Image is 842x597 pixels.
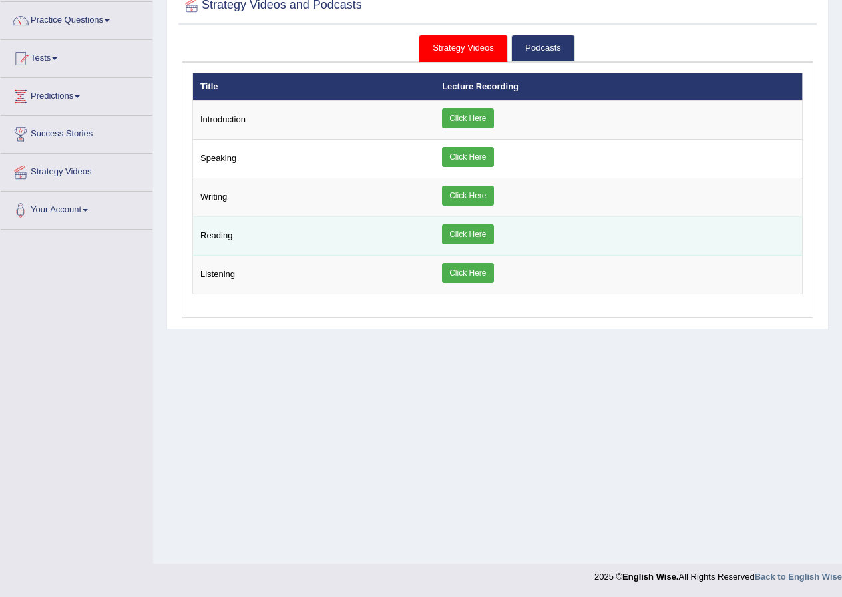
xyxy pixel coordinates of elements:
[511,35,574,62] a: Podcasts
[193,217,435,256] td: Reading
[594,564,842,583] div: 2025 © All Rights Reserved
[442,108,493,128] a: Click Here
[193,140,435,178] td: Speaking
[193,100,435,140] td: Introduction
[1,40,152,73] a: Tests
[193,178,435,217] td: Writing
[1,116,152,149] a: Success Stories
[1,2,152,35] a: Practice Questions
[442,147,493,167] a: Click Here
[435,73,802,100] th: Lecture Recording
[1,78,152,111] a: Predictions
[193,256,435,294] td: Listening
[442,186,493,206] a: Click Here
[419,35,508,62] a: Strategy Videos
[442,224,493,244] a: Click Here
[1,192,152,225] a: Your Account
[193,73,435,100] th: Title
[442,263,493,283] a: Click Here
[755,572,842,582] a: Back to English Wise
[622,572,678,582] strong: English Wise.
[1,154,152,187] a: Strategy Videos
